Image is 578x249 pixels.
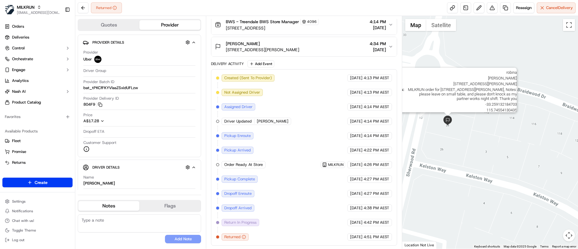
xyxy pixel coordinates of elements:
[419,109,427,117] div: 14
[12,218,34,223] span: Chat with us!
[83,118,99,123] span: A$17.28
[2,236,73,244] button: Log out
[426,19,456,31] button: Show satellite imagery
[224,75,272,81] span: Created (Sent To Provider)
[382,70,402,75] span: First Name :
[2,43,73,53] button: Control
[12,209,33,213] span: Notifications
[224,220,256,225] span: Return In Progress
[350,176,362,182] span: [DATE]
[92,165,120,170] span: Driver Details
[364,104,389,110] span: 4:14 PM AEST
[364,191,389,196] span: 4:27 PM AEST
[247,60,274,67] button: Add Event
[224,176,255,182] span: Pickup Complete
[2,2,62,17] button: MILKRUNMILKRUN[EMAIL_ADDRESS][DOMAIN_NAME]
[83,50,98,55] span: Provider
[370,47,386,53] span: [DATE]
[35,179,48,185] span: Create
[224,104,253,110] span: Assigned Driver
[83,85,138,91] span: bat_tPKCfFKYVIasZSxidUFLzw
[364,119,389,124] span: 4:14 PM AEST
[224,148,251,153] span: Pickup Arrived
[2,87,73,96] button: Nash AI
[17,4,35,10] button: MILKRUN
[5,5,14,14] img: MILKRUN
[211,15,396,35] button: BWS - Treendale BWS Store Manager4096[STREET_ADDRESS]4:14 PM[DATE]
[94,56,101,63] img: uber-new-logo.jpeg
[328,162,343,167] span: MILKRUN
[364,75,389,81] span: 4:13 PM AEST
[350,234,362,240] span: [DATE]
[2,178,73,187] button: Create
[83,37,196,47] button: Provider Details
[350,90,362,95] span: [DATE]
[405,70,517,75] span: robina
[2,136,73,146] button: Fleet
[2,197,73,206] button: Settings
[78,201,139,211] button: Notes
[364,162,389,167] span: 4:26 PM AEST
[83,118,136,124] button: A$17.28
[83,112,92,118] span: Price
[224,234,241,240] span: Returned
[91,2,122,13] button: Returned
[224,133,251,139] span: Pickup Enroute
[12,89,26,94] span: Nash AI
[404,76,517,80] span: [PERSON_NAME]
[364,148,389,153] span: 4:22 PM AEST
[513,2,534,13] button: Reassign
[83,102,102,107] button: 804F9
[226,47,299,53] span: [STREET_ADDRESS][PERSON_NAME]
[382,87,404,101] span: Instructions :
[78,20,139,30] button: Quotes
[5,149,70,154] a: Promise
[2,126,73,136] div: Available Products
[350,220,362,225] span: [DATE]
[350,148,362,153] span: [DATE]
[419,110,427,118] div: 13
[364,176,389,182] span: 4:27 PM AEST
[474,244,500,249] button: Keyboard shortcuts
[224,162,263,167] span: Order Ready At Store
[420,108,428,116] div: 15
[350,133,362,139] span: [DATE]
[83,68,106,73] span: Driver Group
[2,216,73,225] button: Chat with us!
[350,205,362,211] span: [DATE]
[12,138,21,144] span: Fleet
[5,138,70,144] a: Fleet
[12,45,25,51] span: Control
[546,5,573,11] span: Cancel Delivery
[2,112,73,122] div: Favorites
[406,87,517,101] span: MILKRUN order for [STREET_ADDRESS][PERSON_NAME], Notes: please leave on small table, and please d...
[12,24,24,29] span: Orders
[224,205,252,211] span: Dropoff Arrived
[5,160,70,165] a: Returns
[83,57,92,62] span: Uber
[2,33,73,42] a: Deliveries
[2,65,73,75] button: Engage
[364,205,389,211] span: 4:38 PM AEST
[12,78,29,83] span: Analytics
[404,241,424,249] a: Open this area in Google Maps (opens a new window)
[17,10,60,15] span: [EMAIL_ADDRESS][DOMAIN_NAME]
[12,67,25,73] span: Engage
[364,234,389,240] span: 4:51 PM AEST
[83,129,104,134] span: Dropoff ETA
[224,119,252,124] span: Driver Updated
[370,41,386,47] span: 4:34 PM
[2,98,73,107] a: Product Catalog
[139,201,200,211] button: Flags
[12,160,26,165] span: Returns
[405,19,426,31] button: Show street map
[402,108,517,112] span: 115.74554130435
[224,90,260,95] span: Not Assigned Driver
[211,37,396,56] button: [PERSON_NAME][STREET_ADDRESS][PERSON_NAME]4:34 PM[DATE]
[402,241,437,249] div: Location Not Live
[12,56,33,62] span: Orchestrate
[2,54,73,64] button: Orchestrate
[364,133,389,139] span: 4:14 PM AEST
